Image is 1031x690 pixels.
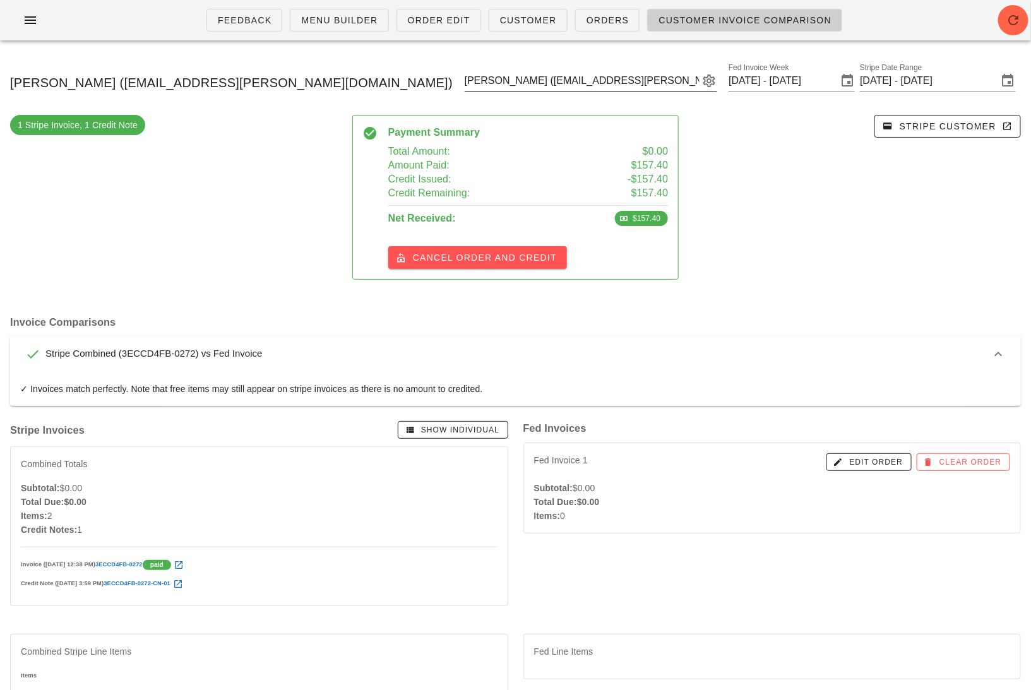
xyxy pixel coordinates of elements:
[524,634,1021,669] div: Fed Line Items
[21,523,498,537] div: 1
[729,63,789,73] label: Fed Invoice Week
[407,424,499,436] span: Show Individual
[631,158,669,172] span: $157.40
[388,211,456,225] span: Net Received:
[835,456,903,468] span: Edit Order
[104,580,183,586] a: 3ECCD4FB-0272-CN-01
[10,315,1021,329] h3: Invoice Comparisons
[150,560,164,570] span: paid
[206,9,283,32] a: Feedback
[21,669,498,682] h6: Items
[21,511,47,521] strong: Items:
[388,186,470,200] span: Credit Remaining:
[489,9,568,32] a: Customer
[290,9,388,32] a: Menu Builder
[398,421,508,439] button: Show Individual
[534,495,1011,509] div: $0.00
[534,453,588,471] span: Fed Invoice 1
[860,63,922,73] label: Stripe Date Range
[631,186,669,200] span: $157.40
[499,15,557,25] span: Customer
[534,511,561,521] strong: Items:
[702,73,717,88] button: appended action
[21,576,498,590] h6: Credit Note ([DATE] 3:59 PM)
[534,483,573,493] strong: Subtotal:
[21,495,498,509] div: $0.00
[80,119,138,131] span: , 1 Credit Note
[301,15,378,25] span: Menu Builder
[21,457,88,471] div: Combined Totals
[388,172,451,186] span: Credit Issued:
[407,15,470,25] span: Order Edit
[10,73,453,93] span: [PERSON_NAME] ([EMAIL_ADDRESS][PERSON_NAME][DOMAIN_NAME])
[388,246,567,269] button: Cancel Order and Credit
[21,525,77,535] strong: Credit Notes:
[45,348,262,359] span: Stripe Combined (3ECCD4FB-0272) vs Fed Invoice
[647,9,842,32] a: Customer Invoice Comparison
[21,481,498,495] div: $0.00
[388,126,669,140] div: Payment Summary
[534,509,1011,523] div: 0
[20,382,1011,396] div: ✓ Invoices match perfectly. Note that free items may still appear on stripe invoices as there is ...
[523,421,1022,435] h3: Fed Invoices
[21,483,60,493] strong: Subtotal:
[586,15,629,25] span: Orders
[396,9,481,32] a: Order Edit
[21,497,64,507] strong: Total Due:
[826,453,911,471] a: Edit Order
[10,423,85,437] h3: Stripe Invoices
[398,252,557,263] span: Cancel Order and Credit
[885,121,1010,132] span: Stripe Customer
[628,172,668,186] span: -$157.40
[10,336,1021,372] button: Stripe Combined (3ECCD4FB-0272) vs Fed Invoice
[534,497,577,507] strong: Total Due:
[658,15,831,25] span: Customer Invoice Comparison
[917,453,1010,471] button: Clear Order
[217,15,272,25] span: Feedback
[11,634,508,669] div: Combined Stripe Line Items
[21,557,498,571] h6: Invoice ([DATE] 12:38 PM)
[18,115,138,135] span: 1 Stripe Invoice
[95,561,184,568] a: 3ECCD4FB-0272paid
[388,145,450,158] span: Total Amount:
[643,145,669,158] span: $0.00
[465,71,700,91] input: Search by email or name
[575,9,640,32] a: Orders
[534,481,1011,495] div: $0.00
[925,456,1002,468] span: Clear Order
[21,509,498,523] div: 2
[874,115,1021,138] a: Stripe Customer
[388,158,450,172] span: Amount Paid:
[623,211,660,226] span: $157.40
